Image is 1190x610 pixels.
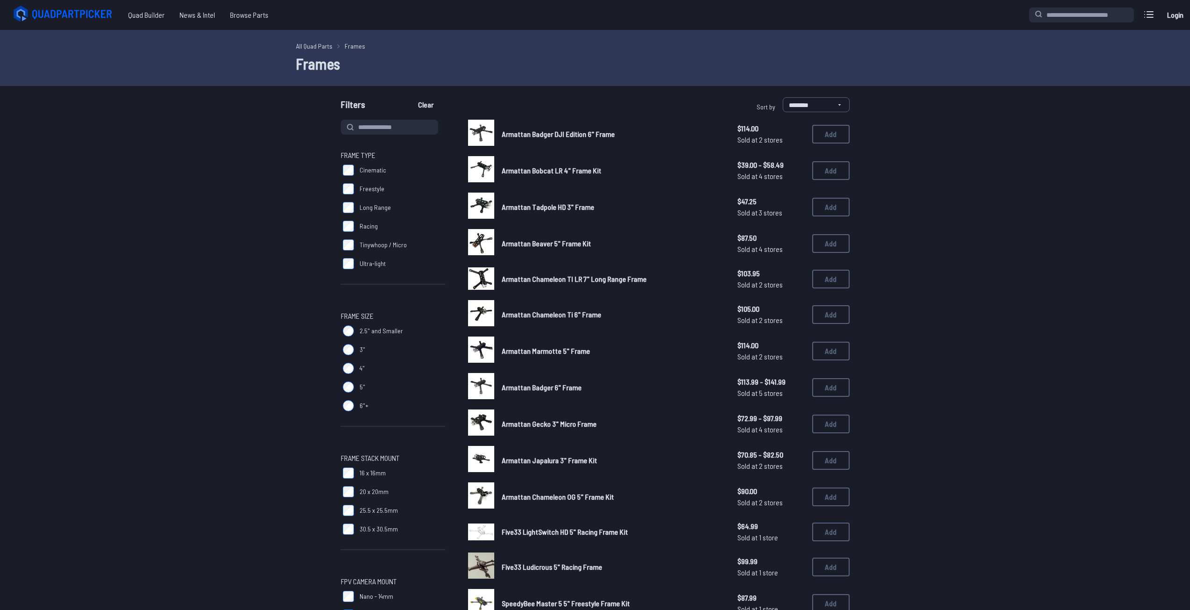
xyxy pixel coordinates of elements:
span: Sold at 2 stores [737,134,805,145]
span: $70.85 - $82.50 [737,449,805,460]
span: Sort by [757,103,775,111]
span: Sold at 4 stores [737,171,805,182]
span: Ultra-light [360,259,386,268]
span: $64.99 [737,521,805,532]
a: image [468,519,494,545]
span: Frame Stack Mount [341,452,399,464]
span: Freestyle [360,184,384,194]
input: Freestyle [343,183,354,194]
span: $114.00 [737,123,805,134]
a: image [468,373,494,402]
span: Armattan Badger 6" Frame [502,383,582,392]
a: Armattan Japalura 3" Frame Kit [502,455,722,466]
span: $72.99 - $97.99 [737,413,805,424]
a: image [468,156,494,185]
img: image [468,300,494,326]
button: Clear [410,97,441,112]
input: Cinematic [343,165,354,176]
span: Tinywhoop / Micro [360,240,407,250]
button: Add [812,234,850,253]
span: Armattan Marmotte 5" Frame [502,346,590,355]
button: Add [812,451,850,470]
span: Sold at 4 stores [737,424,805,435]
a: Armattan Chameleon OG 5" Frame Kit [502,491,722,502]
a: image [468,266,494,293]
input: Long Range [343,202,354,213]
span: Sold at 2 stores [737,497,805,508]
a: Armattan Marmotte 5" Frame [502,345,722,357]
button: Add [812,342,850,360]
a: Armattan Badger DJI Edition 6" Frame [502,129,722,140]
span: Armattan Beaver 5" Frame Kit [502,239,591,248]
a: image [468,120,494,149]
span: Sold at 2 stores [737,279,805,290]
span: SpeedyBee Master 5 5" Freestyle Frame Kit [502,599,630,608]
span: Five33 LightSwitch HD 5" Racing Frame Kit [502,527,628,536]
a: image [468,446,494,475]
span: 5" [360,382,365,392]
a: image [468,337,494,366]
img: image [468,120,494,146]
span: Nano - 14mm [360,592,393,601]
span: 20 x 20mm [360,487,389,496]
span: $39.00 - $58.49 [737,159,805,171]
a: Quad Builder [121,6,172,24]
a: Armattan Chameleon TI LR 7" Long Range Frame [502,273,722,285]
input: Ultra-light [343,258,354,269]
img: image [468,553,494,579]
a: Login [1164,6,1186,24]
a: Armattan Gecko 3" Micro Frame [502,418,722,430]
span: $103.95 [737,268,805,279]
a: Armattan Chameleon Ti 6" Frame [502,309,722,320]
span: Armattan Tadpole HD 3" Frame [502,202,594,211]
a: All Quad Parts [296,41,332,51]
button: Add [812,558,850,576]
span: Armattan Bobcat LR 4" Frame Kit [502,166,601,175]
button: Add [812,488,850,506]
button: Add [812,270,850,288]
a: Five33 Ludicrous 5" Racing Frame [502,561,722,573]
a: image [468,482,494,511]
span: $47.25 [737,196,805,207]
input: Tinywhoop / Micro [343,239,354,251]
span: 3" [360,345,365,354]
span: Armattan Badger DJI Edition 6" Frame [502,129,615,138]
a: SpeedyBee Master 5 5" Freestyle Frame Kit [502,598,722,609]
a: Armattan Badger 6" Frame [502,382,722,393]
span: $99.99 [737,556,805,567]
a: Frames [345,41,365,51]
a: Armattan Beaver 5" Frame Kit [502,238,722,249]
span: Frame Size [341,310,374,322]
select: Sort by [783,97,850,112]
span: Armattan Chameleon OG 5" Frame Kit [502,492,614,501]
a: News & Intel [172,6,223,24]
span: FPV Camera Mount [341,576,397,587]
input: 16 x 16mm [343,467,354,479]
input: 25.5 x 25.5mm [343,505,354,516]
a: image [468,409,494,438]
span: Sold at 2 stores [737,315,805,326]
a: image [468,193,494,222]
span: Filters [341,97,365,116]
a: Armattan Bobcat LR 4" Frame Kit [502,165,722,176]
span: Sold at 5 stores [737,388,805,399]
input: 30.5 x 30.5mm [343,524,354,535]
input: 5" [343,381,354,393]
span: 25.5 x 25.5mm [360,506,398,515]
span: Armattan Chameleon Ti 6" Frame [502,310,601,319]
span: Frame Type [341,150,375,161]
a: image [468,229,494,258]
span: Armattan Japalura 3" Frame Kit [502,456,597,465]
span: $90.00 [737,486,805,497]
a: Armattan Tadpole HD 3" Frame [502,201,722,213]
img: image [468,446,494,472]
span: Sold at 1 store [737,532,805,543]
a: image [468,300,494,329]
input: 6"+ [343,400,354,411]
img: image [468,524,494,540]
img: image [468,337,494,363]
span: Long Range [360,203,391,212]
span: 6"+ [360,401,368,410]
input: 20 x 20mm [343,486,354,497]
